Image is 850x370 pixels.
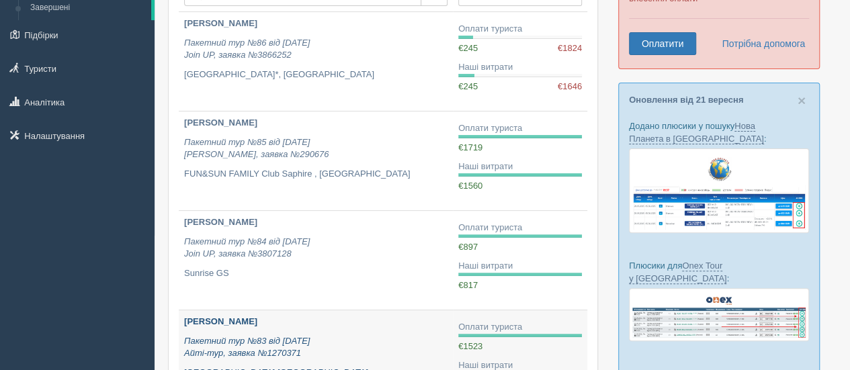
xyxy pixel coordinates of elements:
[458,61,582,74] div: Наші витрати
[179,12,453,111] a: [PERSON_NAME] Пакетний тур №86 від [DATE]Join UP, заявка №3866252 [GEOGRAPHIC_DATA]*, [GEOGRAPHIC...
[179,111,453,210] a: [PERSON_NAME] Пакетний тур №85 від [DATE][PERSON_NAME], заявка №290676 FUN&SUN FAMILY Club Saphir...
[629,148,809,233] img: new-planet-%D0%BF%D1%96%D0%B4%D0%B1%D1%96%D1%80%D0%BA%D0%B0-%D1%81%D1%80%D0%BC-%D0%B4%D0%BB%D1%8F...
[558,42,582,55] span: €1824
[184,18,257,28] b: [PERSON_NAME]
[184,68,448,81] p: [GEOGRAPHIC_DATA]*, [GEOGRAPHIC_DATA]
[184,267,448,280] p: Sunrise GS
[798,93,806,108] span: ×
[458,260,582,273] div: Наші витрати
[713,32,806,55] a: Потрібна допомога
[458,142,482,152] span: €1719
[458,43,478,53] span: €245
[458,280,478,290] span: €817
[458,321,582,334] div: Оплати туриста
[458,122,582,135] div: Оплати туриста
[629,121,764,144] a: Нова Планета в [GEOGRAPHIC_DATA]
[629,288,809,341] img: onex-tour-proposal-crm-for-travel-agency.png
[184,137,329,160] i: Пакетний тур №85 від [DATE] [PERSON_NAME], заявка №290676
[184,38,310,60] i: Пакетний тур №86 від [DATE] Join UP, заявка №3866252
[184,236,310,259] i: Пакетний тур №84 від [DATE] Join UP, заявка №3807128
[179,211,453,310] a: [PERSON_NAME] Пакетний тур №84 від [DATE]Join UP, заявка №3807128 Sunrise GS
[458,160,582,173] div: Наші витрати
[458,81,478,91] span: €245
[184,168,448,181] p: FUN&SUN FAMILY Club Saphire , [GEOGRAPHIC_DATA]
[458,242,478,252] span: €897
[458,222,582,234] div: Оплати туриста
[629,32,696,55] a: Оплатити
[629,261,726,284] a: Onex Tour у [GEOGRAPHIC_DATA]
[184,336,310,359] i: Пакетний тур №83 від [DATE] Айті-тур, заявка №1270371
[798,93,806,107] button: Close
[629,120,809,145] p: Додано плюсики у пошуку :
[458,23,582,36] div: Оплати туриста
[184,316,257,326] b: [PERSON_NAME]
[184,217,257,227] b: [PERSON_NAME]
[184,118,257,128] b: [PERSON_NAME]
[629,95,743,105] a: Оновлення від 21 вересня
[558,81,582,93] span: €1646
[458,181,482,191] span: €1560
[458,341,482,351] span: €1523
[629,259,809,285] p: Плюсики для :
